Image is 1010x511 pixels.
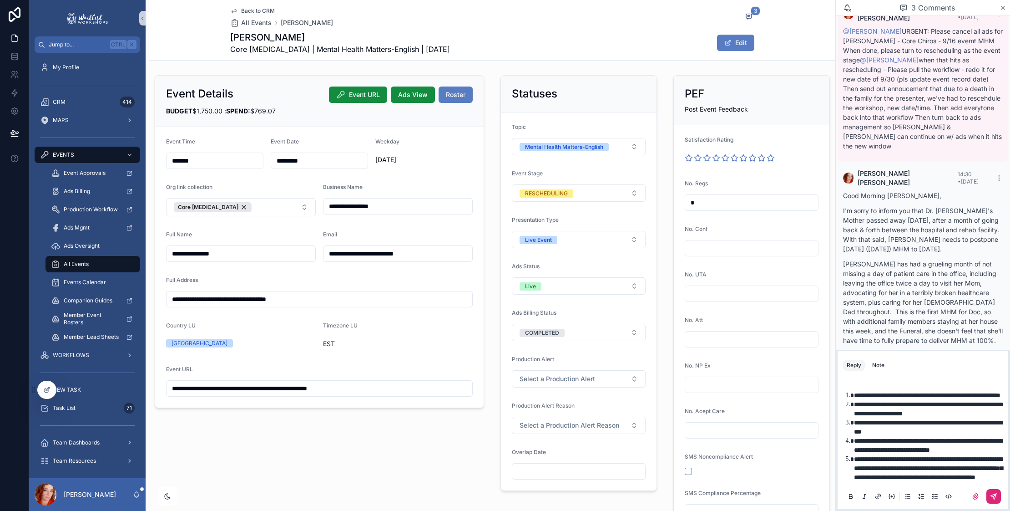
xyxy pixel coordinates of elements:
span: Topic [512,123,526,130]
p: Good Morning [PERSON_NAME], [843,191,1003,200]
button: Select Button [166,198,316,216]
span: K [128,41,136,48]
span: Org link collection [166,184,212,190]
span: WORKFLOWS [53,352,89,359]
div: scrollable content [29,53,146,478]
span: SMS Compliance Percentage [685,490,761,496]
button: Select Button [512,370,646,388]
span: Business Name [323,184,363,190]
span: Task List [53,404,76,412]
p: [PERSON_NAME] [64,490,116,499]
span: Production Alert Reason [512,402,575,409]
span: Weekday [375,138,399,145]
span: Event URL [349,90,380,99]
button: Select Button [512,417,646,434]
a: CRM414 [35,94,140,110]
span: Satisfaction Rating [685,136,733,143]
span: EVENTS [53,151,74,158]
h2: PEF [685,87,704,101]
span: CRM [53,98,66,106]
a: EVENTS [35,147,140,163]
span: Event Time [166,138,195,145]
span: Roster [446,90,465,99]
button: Jump to...CtrlK [35,36,140,53]
a: @[PERSON_NAME] [860,56,919,64]
span: Event Date [271,138,299,145]
a: @[PERSON_NAME] [843,27,902,35]
span: 14:30 • [DATE] [958,171,979,185]
div: Live Event [525,236,552,244]
div: Live [525,282,536,291]
button: Unselect 547 [174,202,252,212]
span: Team Resources [53,457,96,465]
span: No. Regs [685,180,708,187]
button: Select Button [512,324,646,341]
button: Note [869,360,888,371]
button: Reply [843,360,865,371]
span: SMS Noncompliance Alert [685,453,753,460]
span: Overlap Date [512,449,546,455]
span: Full Address [166,276,198,283]
span: Ads Billing Status [512,309,556,316]
p: URGENT: Please cancel all ads for [PERSON_NAME] - Core Chiros - 9/16 evemt MHM When done, please ... [843,26,1003,151]
span: Full Name [166,231,192,238]
button: 3 [743,12,754,23]
a: Ads Oversight [45,238,140,254]
button: Select Button [512,277,646,295]
a: Task List71 [35,400,140,416]
span: Ads View [398,90,428,99]
span: $1,750.00 : $769.07 [166,107,276,115]
div: COMPLETED [525,329,559,337]
span: All Events [64,261,89,268]
button: Select Button [512,231,646,248]
a: NEW TASK [35,382,140,398]
a: Ads Mgmt [45,220,140,236]
a: Team Dashboards [35,434,140,451]
img: App logo [66,11,109,26]
button: Edit [717,35,754,51]
span: Production Alert [512,356,554,363]
span: All Events [241,18,272,27]
span: MAPS [53,117,69,124]
strong: BUDGET [166,107,192,115]
span: Core [MEDICAL_DATA] [178,204,238,211]
a: Team Resources [35,453,140,469]
span: [PERSON_NAME] [PERSON_NAME] [858,169,958,187]
div: RESCHEDULING [525,189,568,198]
a: MAPS [35,112,140,128]
span: Ctrl [110,40,126,49]
a: My Profile [35,59,140,76]
span: Email [323,231,337,238]
span: Post Event Feedback [685,105,748,113]
span: No. Att [685,317,703,323]
span: Ads Billing [64,188,90,195]
span: Jump to... [49,41,106,48]
span: No. Conf [685,225,708,232]
span: My Profile [53,64,79,71]
span: Member Event Rosters [64,312,119,326]
button: Event URL [329,87,387,103]
a: Member Lead Sheets [45,329,140,345]
button: Select Button [512,138,646,155]
span: No. NP Ex [685,362,711,369]
span: [DATE] [375,155,473,164]
a: Events Calendar [45,274,140,291]
span: Presentation Type [512,216,559,223]
span: Ads Oversight [64,242,100,250]
span: 3 Comments [911,2,955,13]
span: Ads Mgmt [64,224,90,231]
h2: Event Details [166,87,233,101]
a: [PERSON_NAME] [281,18,333,27]
span: NEW TASK [53,386,81,393]
div: 414 [120,97,135,107]
a: Production Workflow [45,201,140,218]
div: 71 [124,403,135,414]
span: Select a Production Alert Reason [520,421,619,430]
a: Event Approvals [45,165,140,181]
a: Back to CRM [230,7,275,15]
span: Production Workflow [64,206,118,213]
span: No. Acept Care [685,408,725,414]
a: Ads Billing [45,183,140,199]
span: Back to CRM [241,7,275,15]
